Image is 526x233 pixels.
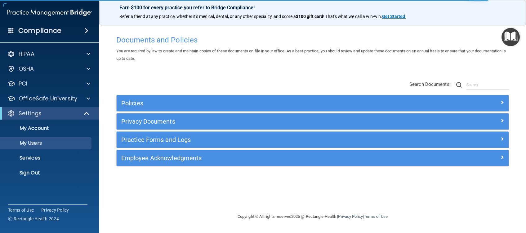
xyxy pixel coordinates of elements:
p: My Users [4,140,89,146]
h4: Documents and Policies [116,36,509,44]
img: PMB logo [7,7,92,19]
a: Practice Forms and Logs [121,135,504,145]
span: ! That's what we call a win-win. [323,14,382,19]
div: Copyright © All rights reserved 2025 @ Rectangle Health | | [199,207,426,226]
a: Policies [121,98,504,108]
a: Privacy Documents [121,116,504,126]
p: Settings [19,110,42,117]
h5: Policies [121,100,406,107]
h5: Practice Forms and Logs [121,136,406,143]
p: OSHA [19,65,34,73]
p: HIPAA [19,50,34,58]
p: PCI [19,80,27,87]
a: HIPAA [7,50,90,58]
button: Open Resource Center [501,28,520,46]
a: Terms of Use [8,207,34,213]
a: OfficeSafe University [7,95,90,102]
p: Earn $100 for every practice you refer to Bridge Compliance! [119,5,506,11]
a: Settings [7,110,90,117]
strong: Get Started [382,14,405,19]
a: OSHA [7,65,90,73]
a: Employee Acknowledgments [121,153,504,163]
p: Services [4,155,89,161]
a: PCI [7,80,90,87]
p: OfficeSafe University [19,95,77,102]
strong: $100 gift card [296,14,323,19]
a: Privacy Policy [338,214,363,219]
img: ic-search.3b580494.png [456,82,462,88]
span: You are required by law to create and maintain copies of these documents on file in your office. ... [116,49,506,61]
h5: Employee Acknowledgments [121,155,406,161]
span: Refer a friend at any practice, whether it's medical, dental, or any other speciality, and score a [119,14,296,19]
h4: Compliance [18,26,61,35]
a: Privacy Policy [41,207,69,213]
input: Search [466,80,509,90]
h5: Privacy Documents [121,118,406,125]
a: Terms of Use [364,214,388,219]
p: My Account [4,125,89,131]
a: Get Started [382,14,406,19]
span: Search Documents: [409,81,451,87]
p: Sign Out [4,170,89,176]
span: Ⓒ Rectangle Health 2024 [8,216,59,222]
